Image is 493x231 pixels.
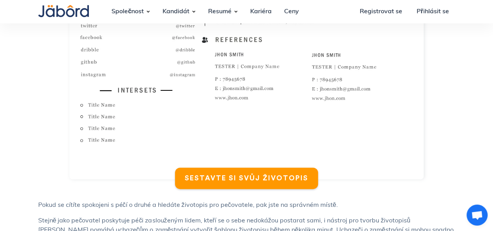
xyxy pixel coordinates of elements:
div: Resumé [202,1,238,22]
font: Kandidát [163,9,189,15]
a: Kariéra [244,1,278,22]
div: Kandidát [156,1,196,22]
font: Přihlásit se [416,9,449,15]
font: Resumé [208,9,231,15]
div: Společnost [105,1,150,22]
font: Pokud se cítíte spokojeni s péčí o druhé a hledáte životopis pro pečovatele, pak jste na správném... [38,202,338,208]
a: Registrovat se [353,1,408,22]
font: SESTAVTE SI SVŮJ ŽIVOTOPIS [185,175,308,182]
a: Přihlásit se [410,1,455,22]
div: Otevřený chat [466,205,488,226]
font: Společnost [111,9,144,15]
font: Kariéra [250,9,272,15]
img: Jabord [38,5,89,17]
a: Ceny [278,1,305,22]
font: Registrovat se [360,9,402,15]
font: Ceny [284,9,299,15]
a: SESTAVTE SI SVŮJ ŽIVOTOPIS [175,168,318,189]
